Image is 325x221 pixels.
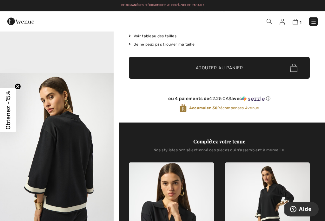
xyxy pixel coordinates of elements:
[196,65,243,72] span: Ajouter au panier
[121,3,204,7] a: Deux manières d’économiser. Jusqu'à 60% de rabais !
[4,92,12,130] span: Obtenez -15%
[242,96,265,102] img: Sezzle
[129,96,310,104] div: ou 4 paiements de42.25 CA$avecSezzle Cliquez pour en savoir plus sur Sezzle
[267,19,272,24] img: Recherche
[180,104,187,113] img: Récompenses Avenue
[129,42,310,47] div: Je ne peux pas trouver ma taille
[129,148,310,158] div: Nos stylistes ont sélectionné ces pièces qui s'assemblent à merveille.
[189,105,259,111] span: Récompenses Avenue
[300,20,302,25] span: 1
[293,18,302,25] a: 1
[290,64,297,72] img: Bag.svg
[129,138,310,146] div: Complétez votre tenue
[7,15,34,28] img: 1ère Avenue
[209,96,231,102] span: 42.25 CA$
[280,19,285,25] img: Mes infos
[284,202,319,218] iframe: Ouvre un widget dans lequel vous pouvez trouver plus d’informations
[129,57,310,79] button: Ajouter au panier
[7,18,34,24] a: 1ère Avenue
[129,34,176,39] span: Voir tableau des tailles
[15,84,21,90] button: Close teaser
[293,19,298,25] img: Panier d'achat
[310,19,317,25] img: Menu
[189,106,218,110] strong: Accumulez 30
[129,96,310,102] div: ou 4 paiements de avec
